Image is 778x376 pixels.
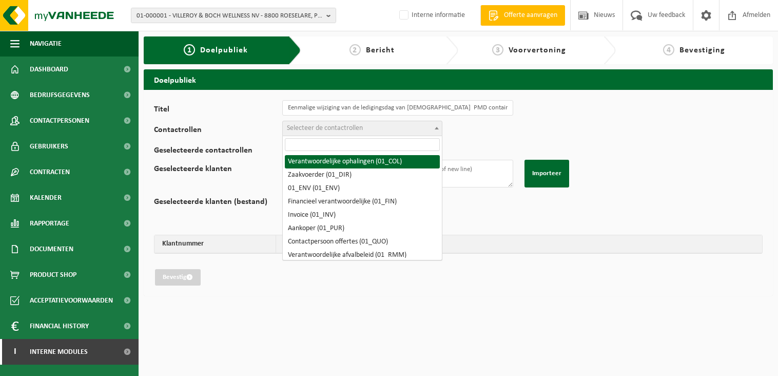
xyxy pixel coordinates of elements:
span: 4 [663,44,674,55]
label: Contactrollen [154,126,282,136]
span: 2 [349,44,361,55]
a: Offerte aanvragen [480,5,565,26]
span: Bedrijfsgegevens [30,82,90,108]
span: Financial History [30,313,89,339]
span: 01-000001 - VILLEROY & BOCH WELLNESS NV - 8800 ROESELARE, POPULIERSTRAAT 1 [137,8,322,24]
span: Kalender [30,185,62,211]
li: Invoice (01_INV) [285,209,440,222]
span: Doelpubliek [200,46,248,54]
button: Bevestig [155,269,201,286]
span: 3 [492,44,503,55]
span: Selecteer de contactrollen [287,124,363,132]
label: Geselecteerde klanten (bestand) [154,198,282,209]
span: Documenten [30,236,73,262]
span: Navigatie [30,31,62,57]
span: Dashboard [30,57,68,82]
li: Contactpersoon offertes (01_QUO) [285,235,440,249]
li: Verantwoordelijke ophalingen (01_COL) [285,155,440,168]
span: Contactpersonen [30,108,89,134]
span: Bevestiging [679,46,725,54]
span: Rapportage [30,211,69,236]
span: Gebruikers [30,134,68,159]
button: 01-000001 - VILLEROY & BOCH WELLNESS NV - 8800 ROESELARE, POPULIERSTRAAT 1 [131,8,336,23]
span: Bericht [366,46,395,54]
span: Product Shop [30,262,76,288]
label: Geselecteerde contactrollen [154,146,282,155]
label: Interne informatie [397,8,465,23]
span: Offerte aanvragen [501,10,560,21]
li: Zaakvoerder (01_DIR) [285,168,440,182]
span: Contracten [30,159,70,185]
span: Interne modules [30,339,88,365]
span: Acceptatievoorwaarden [30,288,113,313]
th: Naam klant [276,235,762,253]
li: 01_ENV (01_ENV) [285,182,440,195]
span: Voorvertoning [509,46,566,54]
span: I [10,339,20,365]
button: Importeer [524,160,569,187]
label: Titel [154,105,282,116]
li: Verantwoordelijke afvalbeleid (01_RMM) [285,249,440,262]
li: Aankoper (01_PUR) [285,222,440,235]
label: Geselecteerde klanten [154,165,282,187]
li: Financieel verantwoordelijke (01_FIN) [285,195,440,209]
th: Klantnummer [154,235,276,253]
span: 1 [184,44,195,55]
h2: Doelpubliek [144,69,773,89]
